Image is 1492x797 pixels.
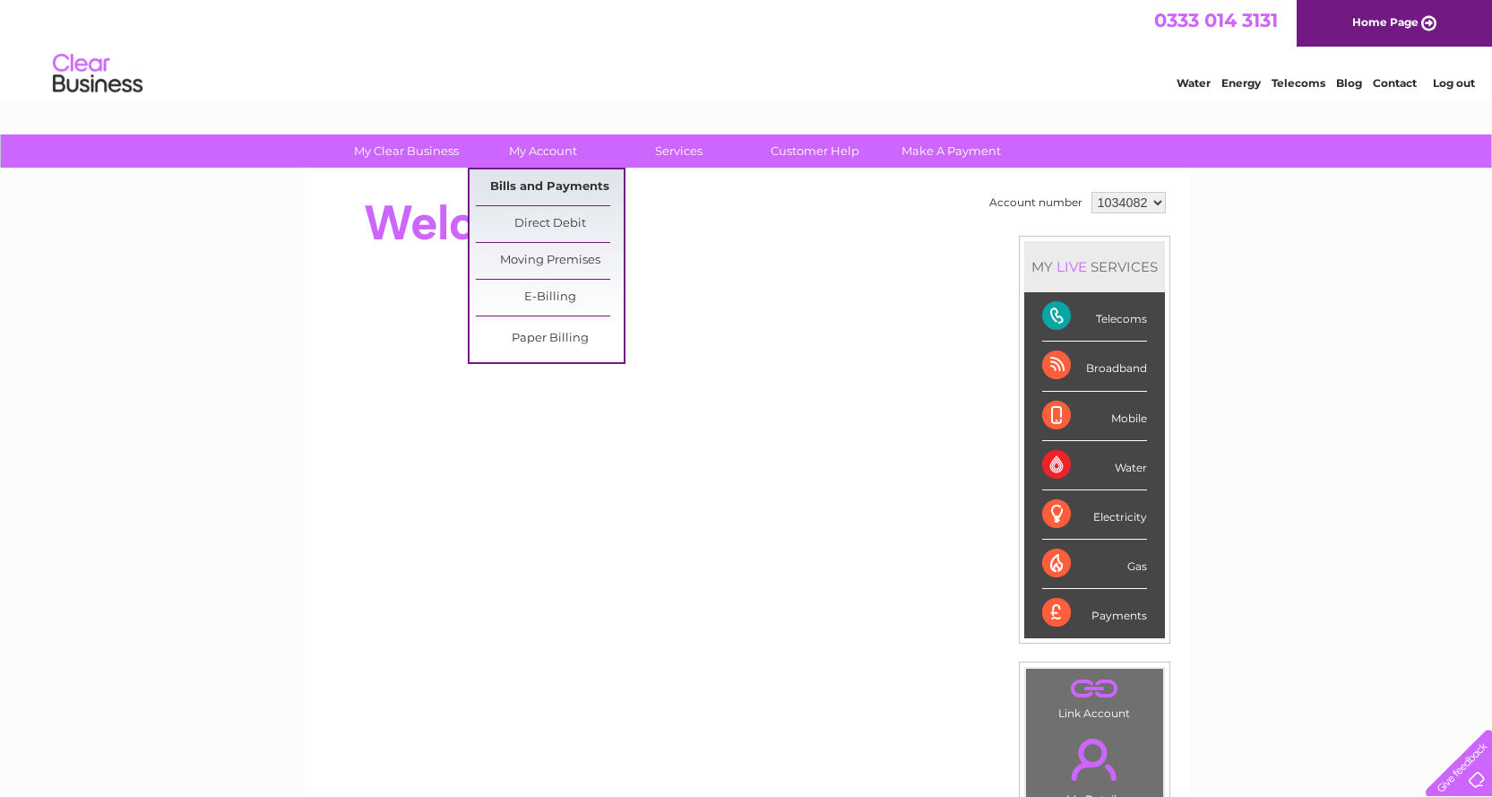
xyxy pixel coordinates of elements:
[1042,392,1147,441] div: Mobile
[1031,728,1159,791] a: .
[476,280,624,316] a: E-Billing
[1031,673,1159,705] a: .
[741,134,889,168] a: Customer Help
[476,243,624,279] a: Moving Premises
[605,134,753,168] a: Services
[1042,441,1147,490] div: Water
[476,206,624,242] a: Direct Debit
[1154,9,1278,31] a: 0333 014 3131
[877,134,1025,168] a: Make A Payment
[1433,76,1475,90] a: Log out
[1025,668,1164,724] td: Link Account
[1042,540,1147,589] div: Gas
[985,187,1087,218] td: Account number
[1042,292,1147,342] div: Telecoms
[1053,258,1091,275] div: LIVE
[52,47,143,101] img: logo.png
[1373,76,1417,90] a: Contact
[332,134,480,168] a: My Clear Business
[1272,76,1325,90] a: Telecoms
[323,10,1170,87] div: Clear Business is a trading name of Verastar Limited (registered in [GEOGRAPHIC_DATA] No. 3667643...
[1221,76,1261,90] a: Energy
[476,321,624,357] a: Paper Billing
[1042,490,1147,540] div: Electricity
[1177,76,1211,90] a: Water
[1024,241,1165,292] div: MY SERVICES
[1336,76,1362,90] a: Blog
[469,134,617,168] a: My Account
[1042,589,1147,637] div: Payments
[476,169,624,205] a: Bills and Payments
[1042,342,1147,391] div: Broadband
